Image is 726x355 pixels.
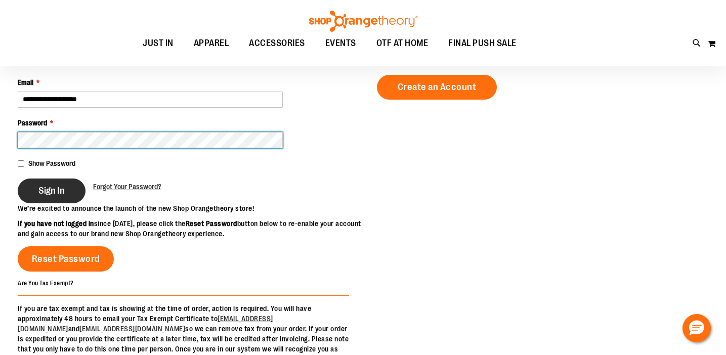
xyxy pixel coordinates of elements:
[308,11,419,32] img: Shop Orangetheory
[93,182,161,192] a: Forgot Your Password?
[18,280,74,287] strong: Are You Tax Exempt?
[133,32,184,55] a: JUST IN
[143,32,174,55] span: JUST IN
[398,81,477,93] span: Create an Account
[239,32,315,55] a: ACCESSORIES
[28,159,75,167] span: Show Password
[448,32,517,55] span: FINAL PUSH SALE
[682,314,711,342] button: Hello, have a question? Let’s chat.
[18,119,47,127] span: Password
[18,179,86,203] button: Sign In
[93,183,161,191] span: Forgot Your Password?
[18,78,33,86] span: Email
[18,246,114,272] a: Reset Password
[249,32,305,55] span: ACCESSORIES
[194,32,229,55] span: APPAREL
[184,32,239,55] a: APPAREL
[376,32,429,55] span: OTF AT HOME
[38,185,65,196] span: Sign In
[438,32,527,55] a: FINAL PUSH SALE
[18,218,363,239] p: since [DATE], please click the button below to re-enable your account and gain access to our bran...
[32,253,100,264] span: Reset Password
[315,32,366,55] a: EVENTS
[18,203,363,213] p: We’re excited to announce the launch of the new Shop Orangetheory store!
[325,32,356,55] span: EVENTS
[18,219,94,228] strong: If you have not logged in
[366,32,439,55] a: OTF AT HOME
[377,75,497,100] a: Create an Account
[186,219,237,228] strong: Reset Password
[79,325,185,333] a: [EMAIL_ADDRESS][DOMAIN_NAME]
